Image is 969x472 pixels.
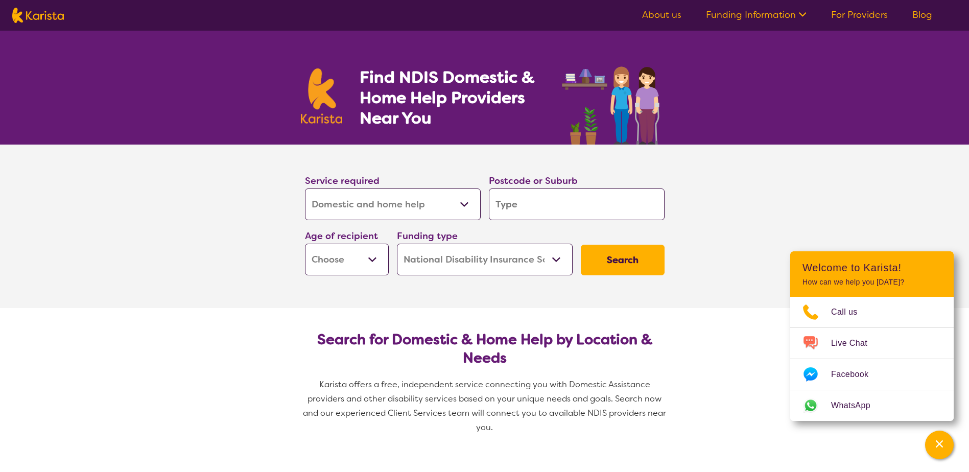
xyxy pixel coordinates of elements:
h2: Search for Domestic & Home Help by Location & Needs [313,331,656,367]
img: Karista logo [12,8,64,23]
img: domestic-help [559,55,668,145]
a: Funding Information [706,9,807,21]
a: Web link opens in a new tab. [790,390,954,421]
span: WhatsApp [831,398,883,413]
div: Channel Menu [790,251,954,421]
button: Channel Menu [925,431,954,459]
label: Funding type [397,230,458,242]
h2: Welcome to Karista! [802,262,941,274]
ul: Choose channel [790,297,954,421]
a: Blog [912,9,932,21]
span: Karista offers a free, independent service connecting you with Domestic Assistance providers and ... [303,379,668,433]
img: Karista logo [301,68,343,124]
label: Postcode or Suburb [489,175,578,187]
label: Age of recipient [305,230,378,242]
input: Type [489,188,665,220]
span: Live Chat [831,336,880,351]
a: For Providers [831,9,888,21]
span: Call us [831,304,870,320]
a: About us [642,9,681,21]
span: Facebook [831,367,881,382]
button: Search [581,245,665,275]
label: Service required [305,175,380,187]
h1: Find NDIS Domestic & Home Help Providers Near You [360,67,549,128]
p: How can we help you [DATE]? [802,278,941,287]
